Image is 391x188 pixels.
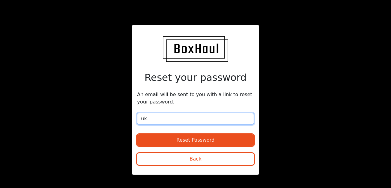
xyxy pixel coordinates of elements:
button: Reset Password [137,134,254,146]
img: BoxHaul [163,36,228,62]
h2: Reset your password [137,72,254,83]
input: Enter your email address here [137,113,254,125]
a: Back [137,157,254,163]
p: An email will be sent to you with a link to reset your password. [137,91,254,106]
button: Back [137,153,254,165]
